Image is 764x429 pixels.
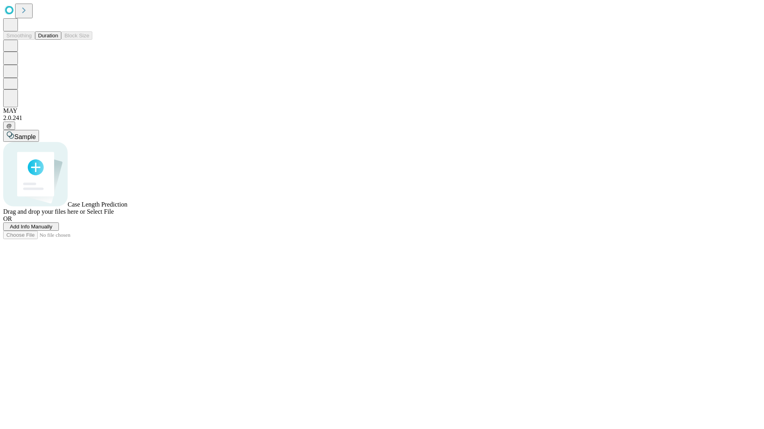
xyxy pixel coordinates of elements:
[3,107,761,114] div: MAY
[14,133,36,140] span: Sample
[3,122,15,130] button: @
[3,208,85,215] span: Drag and drop your files here or
[61,31,92,40] button: Block Size
[3,31,35,40] button: Smoothing
[3,215,12,222] span: OR
[10,224,53,230] span: Add Info Manually
[87,208,114,215] span: Select File
[35,31,61,40] button: Duration
[3,130,39,142] button: Sample
[68,201,127,208] span: Case Length Prediction
[3,114,761,122] div: 2.0.241
[3,222,59,231] button: Add Info Manually
[6,123,12,129] span: @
